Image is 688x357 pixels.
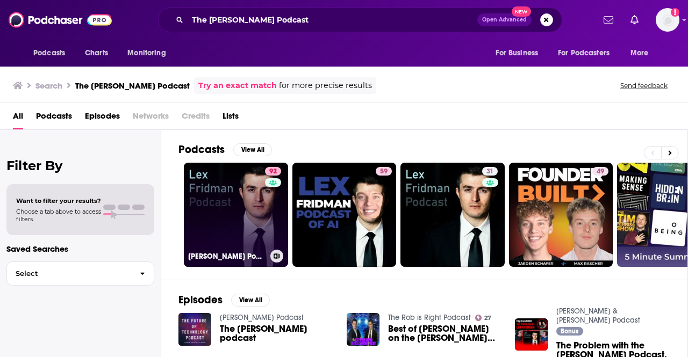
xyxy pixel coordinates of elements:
span: The [PERSON_NAME] podcast [220,324,334,343]
input: Search podcasts, credits, & more... [188,11,477,28]
a: 59 [376,167,392,176]
a: PodcastsView All [178,143,272,156]
span: Charts [85,46,108,61]
h2: Podcasts [178,143,225,156]
p: Saved Searches [6,244,154,254]
span: Bonus [561,328,578,334]
a: 31 [400,163,505,267]
img: Podchaser - Follow, Share and Rate Podcasts [9,10,112,30]
span: Open Advanced [482,17,527,23]
a: 27 [475,315,492,321]
button: Select [6,261,154,286]
a: Episodes [85,107,120,129]
a: 49 [509,163,613,267]
a: Try an exact match [198,79,277,92]
a: EpisodesView All [178,293,270,307]
button: View All [231,294,270,307]
button: open menu [551,43,625,63]
span: 31 [486,166,493,177]
a: Alex Hammer Podcast [220,313,304,322]
button: open menu [488,43,551,63]
a: Best of Ben Shapiro on the Lex Fridman Podcast [388,324,502,343]
span: 92 [269,166,277,177]
span: 59 [380,166,388,177]
a: 31 [482,167,498,176]
span: For Podcasters [558,46,610,61]
img: User Profile [656,8,679,32]
span: More [630,46,649,61]
span: Podcasts [33,46,65,61]
span: Want to filter your results? [16,197,101,205]
span: New [512,6,531,17]
img: The Problem with the Lex Fridman Podcast. [515,318,548,351]
a: Podcasts [36,107,72,129]
a: Show notifications dropdown [626,11,643,29]
a: The Lex Fridman podcast [220,324,334,343]
a: Luis & George Podcast [556,307,640,325]
span: Monitoring [127,46,166,61]
button: Open AdvancedNew [477,13,532,26]
a: Show notifications dropdown [599,11,618,29]
span: Credits [182,107,210,129]
a: 49 [592,167,608,176]
span: 49 [597,166,604,177]
svg: Add a profile image [671,8,679,17]
span: for more precise results [279,79,372,92]
span: Networks [133,107,169,129]
span: 27 [484,316,491,320]
a: 92 [265,167,281,176]
h2: Episodes [178,293,223,307]
button: open menu [26,43,79,63]
div: Search podcasts, credits, & more... [158,8,562,32]
button: Show profile menu [656,8,679,32]
img: The Lex Fridman podcast [178,313,211,346]
button: open menu [623,43,662,63]
button: Send feedback [617,81,671,90]
span: For Business [496,46,538,61]
span: Select [7,270,131,277]
h3: Search [35,81,62,91]
a: 92[PERSON_NAME] Podcast [184,163,288,267]
h3: The [PERSON_NAME] Podcast [75,81,190,91]
a: 59 [292,163,397,267]
a: The Rob is Right Podcast [388,313,471,322]
h3: [PERSON_NAME] Podcast [188,252,266,261]
a: Charts [78,43,114,63]
h2: Filter By [6,158,154,173]
a: Lists [223,107,239,129]
button: View All [233,143,272,156]
img: Best of Ben Shapiro on the Lex Fridman Podcast [347,313,379,346]
span: Best of [PERSON_NAME] on the [PERSON_NAME] Podcast [388,324,502,343]
button: open menu [120,43,180,63]
a: All [13,107,23,129]
span: Logged in as tyllerbarner [656,8,679,32]
span: Choose a tab above to access filters. [16,208,101,223]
